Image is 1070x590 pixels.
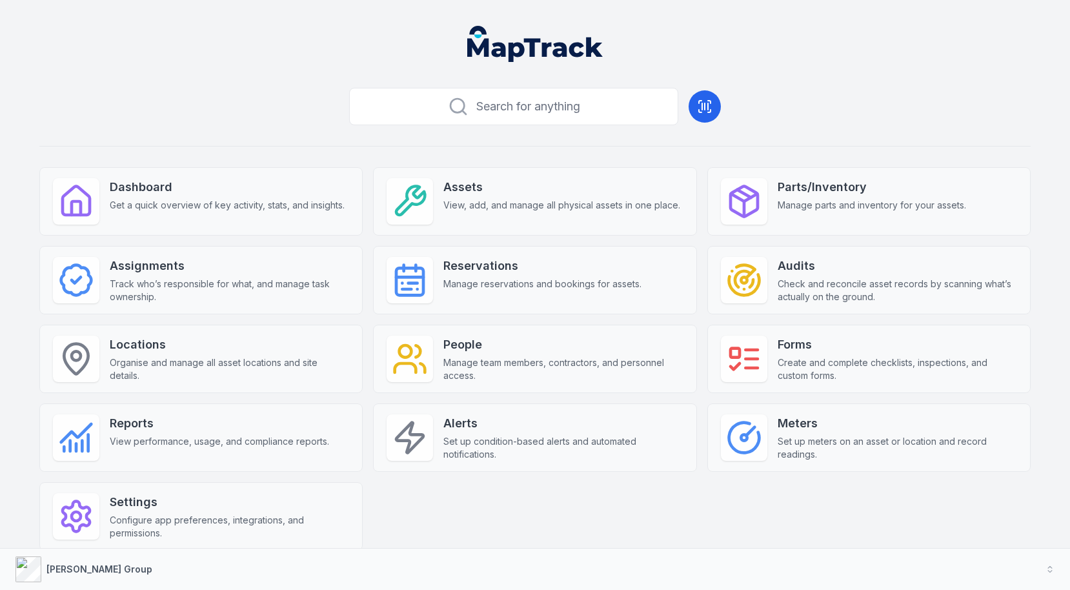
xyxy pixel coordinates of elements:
a: Parts/InventoryManage parts and inventory for your assets. [707,167,1031,236]
strong: Dashboard [110,178,345,196]
span: View, add, and manage all physical assets in one place. [443,199,680,212]
a: FormsCreate and complete checklists, inspections, and custom forms. [707,325,1031,393]
span: Manage parts and inventory for your assets. [778,199,966,212]
a: ReservationsManage reservations and bookings for assets. [373,246,696,314]
a: DashboardGet a quick overview of key activity, stats, and insights. [39,167,363,236]
span: Manage team members, contractors, and personnel access. [443,356,683,382]
span: View performance, usage, and compliance reports. [110,435,329,448]
button: Search for anything [349,88,678,125]
a: AlertsSet up condition-based alerts and automated notifications. [373,403,696,472]
nav: Global [447,26,623,62]
strong: Reservations [443,257,641,275]
a: PeopleManage team members, contractors, and personnel access. [373,325,696,393]
strong: Assignments [110,257,349,275]
strong: Parts/Inventory [778,178,966,196]
strong: People [443,336,683,354]
strong: [PERSON_NAME] Group [46,564,152,575]
span: Check and reconcile asset records by scanning what’s actually on the ground. [778,278,1017,303]
strong: Alerts [443,414,683,432]
span: Create and complete checklists, inspections, and custom forms. [778,356,1017,382]
a: SettingsConfigure app preferences, integrations, and permissions. [39,482,363,551]
span: Get a quick overview of key activity, stats, and insights. [110,199,345,212]
span: Manage reservations and bookings for assets. [443,278,641,290]
a: MetersSet up meters on an asset or location and record readings. [707,403,1031,472]
a: AuditsCheck and reconcile asset records by scanning what’s actually on the ground. [707,246,1031,314]
strong: Settings [110,493,349,511]
a: LocationsOrganise and manage all asset locations and site details. [39,325,363,393]
a: AssetsView, add, and manage all physical assets in one place. [373,167,696,236]
strong: Reports [110,414,329,432]
span: Organise and manage all asset locations and site details. [110,356,349,382]
a: AssignmentsTrack who’s responsible for what, and manage task ownership. [39,246,363,314]
span: Configure app preferences, integrations, and permissions. [110,514,349,540]
strong: Meters [778,414,1017,432]
strong: Locations [110,336,349,354]
a: ReportsView performance, usage, and compliance reports. [39,403,363,472]
span: Set up condition-based alerts and automated notifications. [443,435,683,461]
strong: Audits [778,257,1017,275]
span: Search for anything [476,97,580,116]
strong: Assets [443,178,680,196]
strong: Forms [778,336,1017,354]
span: Set up meters on an asset or location and record readings. [778,435,1017,461]
span: Track who’s responsible for what, and manage task ownership. [110,278,349,303]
